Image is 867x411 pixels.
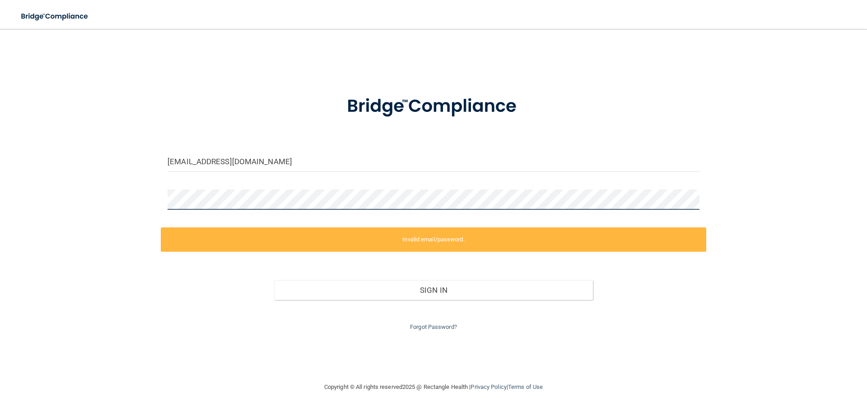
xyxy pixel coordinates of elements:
iframe: Drift Widget Chat Controller [711,347,856,383]
a: Terms of Use [508,383,543,390]
div: Copyright © All rights reserved 2025 @ Rectangle Health | | [269,373,598,402]
a: Privacy Policy [471,383,506,390]
input: Email [168,152,699,172]
img: bridge_compliance_login_screen.278c3ca4.svg [14,7,97,26]
label: Invalid email/password. [161,227,706,252]
button: Sign In [274,280,593,300]
a: Forgot Password? [410,323,457,330]
img: bridge_compliance_login_screen.278c3ca4.svg [328,83,539,130]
